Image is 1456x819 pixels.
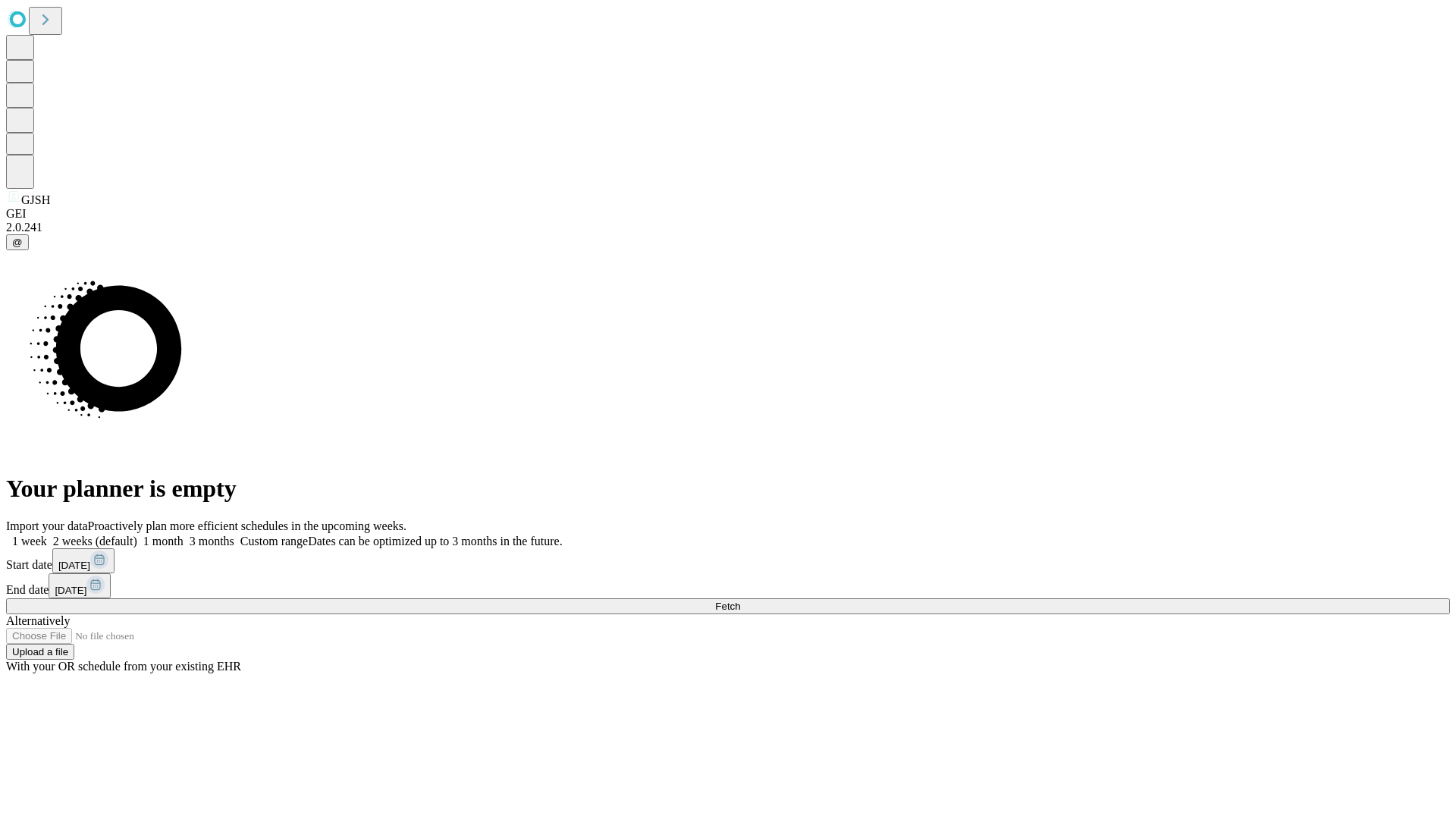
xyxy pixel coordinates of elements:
span: 2 weeks (default) [53,535,137,548]
span: Alternatively [6,614,70,627]
span: Dates can be optimized up to 3 months in the future. [308,535,562,548]
span: With your OR schedule from your existing EHR [6,660,241,673]
span: [DATE] [58,560,90,571]
button: [DATE] [49,573,111,598]
button: @ [6,234,29,250]
button: Fetch [6,598,1450,614]
span: 1 week [12,535,47,548]
div: Start date [6,548,1450,573]
span: 3 months [190,535,234,548]
span: 1 month [143,535,184,548]
span: Import your data [6,519,88,532]
button: Upload a file [6,644,74,660]
div: 2.0.241 [6,221,1450,234]
span: @ [12,237,23,248]
span: GJSH [21,193,50,206]
span: Proactively plan more efficient schedules in the upcoming weeks. [88,519,406,532]
div: End date [6,573,1450,598]
h1: Your planner is empty [6,475,1450,503]
span: [DATE] [55,585,86,596]
div: GEI [6,207,1450,221]
span: Fetch [715,601,740,612]
span: Custom range [240,535,308,548]
button: [DATE] [52,548,115,573]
